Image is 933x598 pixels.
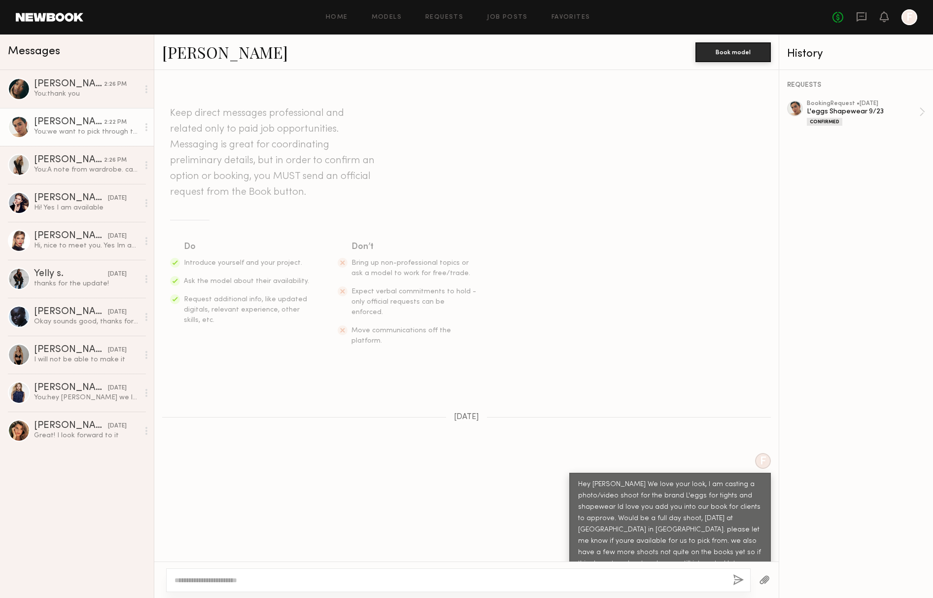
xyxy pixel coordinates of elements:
div: 2:26 PM [104,80,127,89]
div: Hey [PERSON_NAME] We love your look, I am casting a photo/video shoot for the brand L'eggs for ti... [578,479,762,581]
div: Yelly s. [34,269,108,279]
div: I will not be able to make it [34,355,139,364]
a: [PERSON_NAME] [162,41,288,63]
a: Job Posts [487,14,528,21]
div: thanks for the update! [34,279,139,288]
div: [DATE] [108,232,127,241]
div: Don’t [351,240,478,254]
div: [DATE] [108,194,127,203]
span: Request additional info, like updated digitals, relevant experience, other skills, etc. [184,296,307,323]
div: Great! I look forward to it [34,431,139,440]
div: [PERSON_NAME] [34,117,104,127]
span: [DATE] [454,413,479,422]
div: booking Request • [DATE] [807,101,919,107]
div: [DATE] [108,384,127,393]
a: Book model [695,47,771,56]
div: Hi! Yes I am available [34,203,139,212]
div: 2:26 PM [104,156,127,165]
span: Expect verbal commitments to hold - only official requests can be enforced. [351,288,476,316]
a: Favorites [552,14,590,21]
div: [PERSON_NAME] [34,383,108,393]
div: L'eggs Shapewear 9/23 [807,107,919,116]
div: 2:22 PM [104,118,127,127]
span: Introduce yourself and your project. [184,260,302,266]
div: [PERSON_NAME] [34,307,108,317]
div: You: hey [PERSON_NAME] we love your look, I am casting a photo/video shoot for the brand L'eggs f... [34,393,139,402]
a: Requests [425,14,463,21]
div: [DATE] [108,270,127,279]
div: [PERSON_NAME] [34,421,108,431]
div: Hi, nice to meet you. Yes Im available. Also, my Instagram is @meggirll. Thank you! [34,241,139,250]
div: You: A note from wardrobe. can you bring options of the most minimal underwear (bottoms) you have... [34,165,139,175]
span: Bring up non-professional topics or ask a model to work for free/trade. [351,260,470,277]
span: Move communications off the platform. [351,327,451,344]
div: Confirmed [807,118,842,126]
a: bookingRequest •[DATE]L'eggs Shapewear 9/23Confirmed [807,101,925,126]
div: Okay sounds good, thanks for the update! [34,317,139,326]
a: Home [326,14,348,21]
div: [PERSON_NAME] [34,193,108,203]
span: Ask the model about their availability. [184,278,309,284]
button: Book model [695,42,771,62]
div: You: thank you [34,89,139,99]
header: Keep direct messages professional and related only to paid job opportunities. Messaging is great ... [170,106,377,200]
a: F [901,9,917,25]
div: [DATE] [108,346,127,355]
div: [PERSON_NAME] [34,79,104,89]
div: [DATE] [108,422,127,431]
span: Messages [8,46,60,57]
div: REQUESTS [787,82,925,89]
div: Do [184,240,310,254]
div: You: we want to pick through to show hair/makeup a look [34,127,139,137]
div: [DATE] [108,308,127,317]
div: [PERSON_NAME] [34,155,104,165]
a: Models [372,14,402,21]
div: History [787,48,925,60]
div: [PERSON_NAME] [34,231,108,241]
div: [PERSON_NAME] [34,345,108,355]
